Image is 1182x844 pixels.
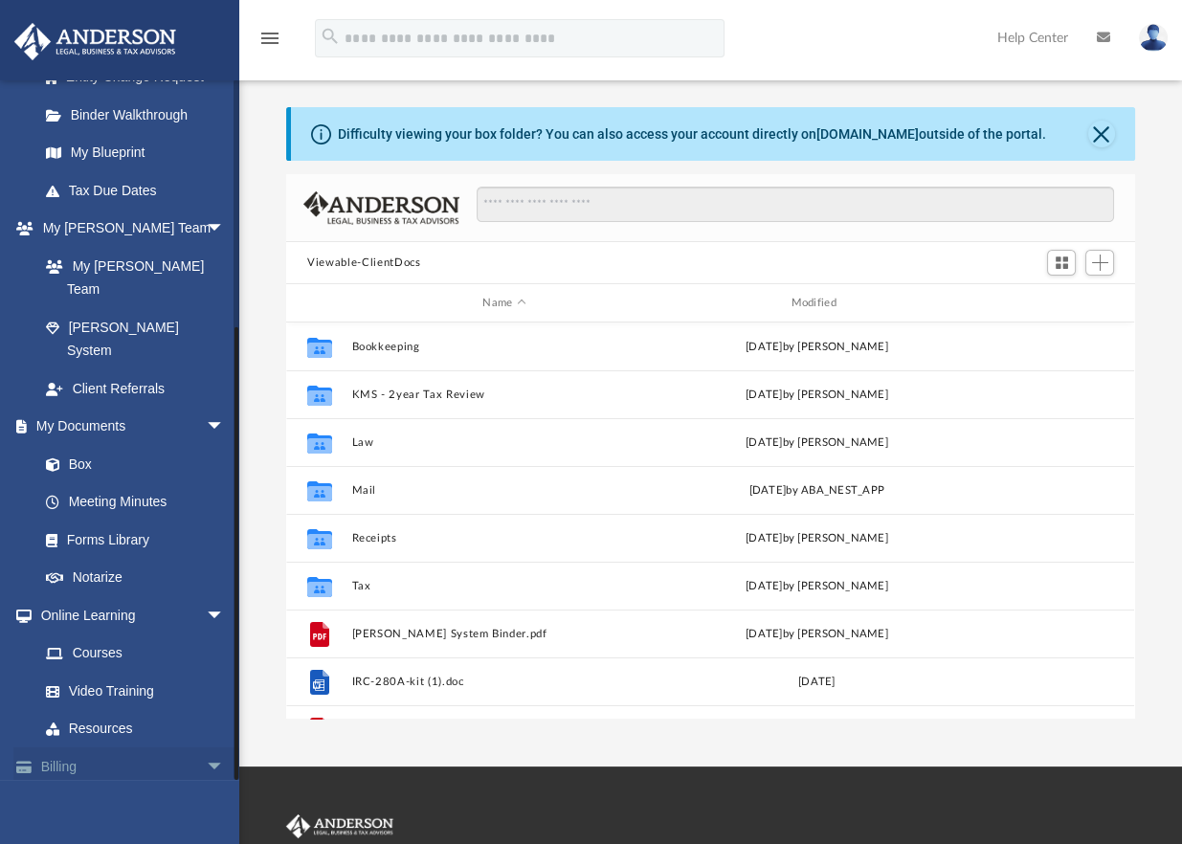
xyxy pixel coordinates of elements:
div: [DATE] by [PERSON_NAME] [665,530,970,547]
button: Law [352,436,657,449]
button: More options [1024,668,1068,697]
div: [DATE] [665,674,970,691]
img: Anderson Advisors Platinum Portal [9,23,182,60]
div: id [295,295,343,312]
button: Bookkeeping [352,341,657,353]
button: Mail [352,484,657,497]
div: [DATE] by [PERSON_NAME] [665,626,970,643]
a: Courses [27,634,244,673]
button: Add [1085,250,1114,277]
button: Close [1088,121,1115,147]
span: arrow_drop_down [206,747,244,787]
span: arrow_drop_down [206,596,244,635]
div: id [978,295,1112,312]
i: menu [258,27,281,50]
span: [DATE] [746,581,783,591]
a: Online Learningarrow_drop_down [13,596,244,634]
span: arrow_drop_down [206,210,244,249]
a: [DOMAIN_NAME] [816,126,919,142]
a: Meeting Minutes [27,483,244,522]
div: by [PERSON_NAME] [665,578,970,595]
span: arrow_drop_down [206,408,244,447]
a: menu [258,36,281,50]
a: Resources [27,710,244,748]
a: My [PERSON_NAME] Team [27,247,234,308]
div: Modified [664,295,970,312]
button: Tax [352,580,657,592]
a: [PERSON_NAME] System [27,308,244,369]
a: Client Referrals [27,369,244,408]
i: search [320,26,341,47]
a: Billingarrow_drop_down [13,747,254,786]
img: User Pic [1139,24,1168,52]
button: More options [1024,716,1068,744]
button: Viewable-ClientDocs [307,255,420,272]
a: Tax Due Dates [27,171,254,210]
div: [DATE] by [PERSON_NAME] [665,387,970,404]
div: Name [351,295,657,312]
a: Forms Library [27,521,234,559]
input: Search files and folders [477,187,1114,223]
a: Binder Walkthrough [27,96,254,134]
a: My [PERSON_NAME] Teamarrow_drop_down [13,210,244,248]
button: Switch to Grid View [1047,250,1076,277]
div: grid [286,322,1134,720]
a: My Blueprint [27,134,244,172]
div: [DATE] by [PERSON_NAME] [665,339,970,356]
a: Notarize [27,559,244,597]
div: Difficulty viewing your box folder? You can also access your account directly on outside of the p... [338,124,1046,144]
img: Anderson Advisors Platinum Portal [282,814,397,839]
a: Box [27,445,234,483]
button: KMS - 2year Tax Review [352,389,657,401]
a: Video Training [27,672,234,710]
button: Receipts [352,532,657,544]
div: [DATE] by ABA_NEST_APP [665,482,970,500]
div: [DATE] by [PERSON_NAME] [665,434,970,452]
a: My Documentsarrow_drop_down [13,408,244,446]
button: IRC-280A-kit (1).doc [352,676,657,688]
button: More options [1024,620,1068,649]
button: [PERSON_NAME] System Binder.pdf [352,628,657,640]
